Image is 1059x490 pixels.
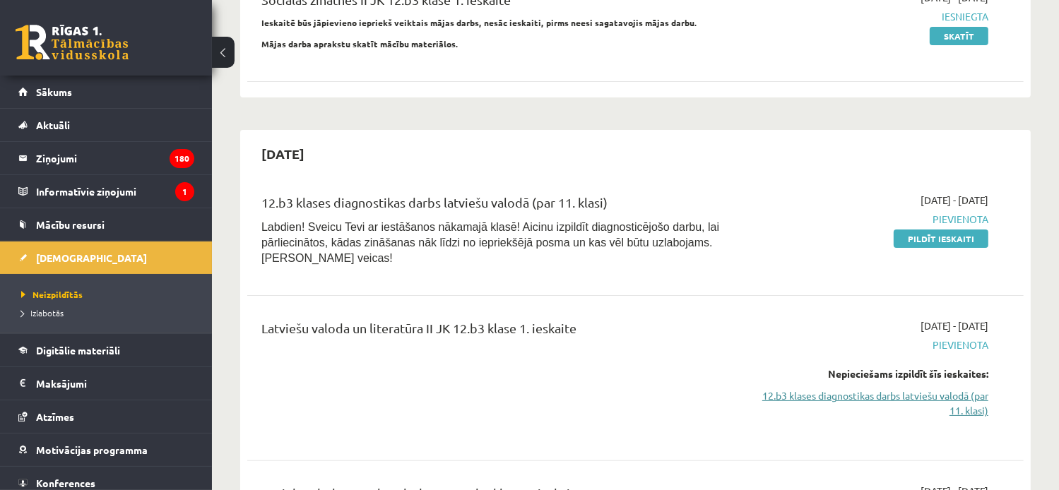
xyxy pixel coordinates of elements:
i: 180 [170,149,194,168]
a: Mācību resursi [18,208,194,241]
div: Nepieciešams izpildīt šīs ieskaites: [760,366,988,381]
legend: Informatīvie ziņojumi [36,175,194,208]
span: Iesniegta [760,9,988,24]
a: Ziņojumi180 [18,142,194,174]
span: Izlabotās [21,307,64,318]
strong: Mājas darba aprakstu skatīt mācību materiālos. [261,38,458,49]
span: Labdien! Sveicu Tevi ar iestāšanos nākamajā klasē! Aicinu izpildīt diagnosticējošo darbu, lai pār... [261,221,719,264]
span: Atzīmes [36,410,74,423]
a: [DEMOGRAPHIC_DATA] [18,241,194,274]
a: Informatīvie ziņojumi1 [18,175,194,208]
span: Aktuāli [36,119,70,131]
legend: Ziņojumi [36,142,194,174]
a: Izlabotās [21,306,198,319]
strong: Ieskaitē būs jāpievieno iepriekš veiktais mājas darbs, nesāc ieskaiti, pirms neesi sagatavojis mā... [261,17,697,28]
a: Skatīt [930,27,988,45]
a: Sākums [18,76,194,108]
span: Motivācijas programma [36,443,148,456]
a: 12.b3 klases diagnostikas darbs latviešu valodā (par 11. klasi) [760,388,988,418]
a: Digitālie materiāli [18,334,194,366]
span: Mācību resursi [36,218,105,231]
span: [DATE] - [DATE] [921,193,988,208]
h2: [DATE] [247,137,319,170]
a: Aktuāli [18,109,194,141]
span: Pievienota [760,212,988,227]
div: Latviešu valoda un literatūra II JK 12.b3 klase 1. ieskaite [261,318,739,345]
a: Pildīt ieskaiti [894,229,988,248]
span: [DEMOGRAPHIC_DATA] [36,251,147,264]
span: [DATE] - [DATE] [921,318,988,333]
a: Maksājumi [18,367,194,400]
a: Neizpildītās [21,288,198,301]
span: Neizpildītās [21,289,83,300]
span: Pievienota [760,337,988,352]
span: Sākums [36,85,72,98]
span: Konferences [36,477,95,489]
div: 12.b3 klases diagnostikas darbs latviešu valodā (par 11. klasi) [261,193,739,219]
a: Rīgas 1. Tālmācības vidusskola [16,25,129,60]
a: Atzīmes [18,400,194,433]
legend: Maksājumi [36,367,194,400]
span: Digitālie materiāli [36,344,120,357]
a: Motivācijas programma [18,434,194,466]
i: 1 [175,182,194,201]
